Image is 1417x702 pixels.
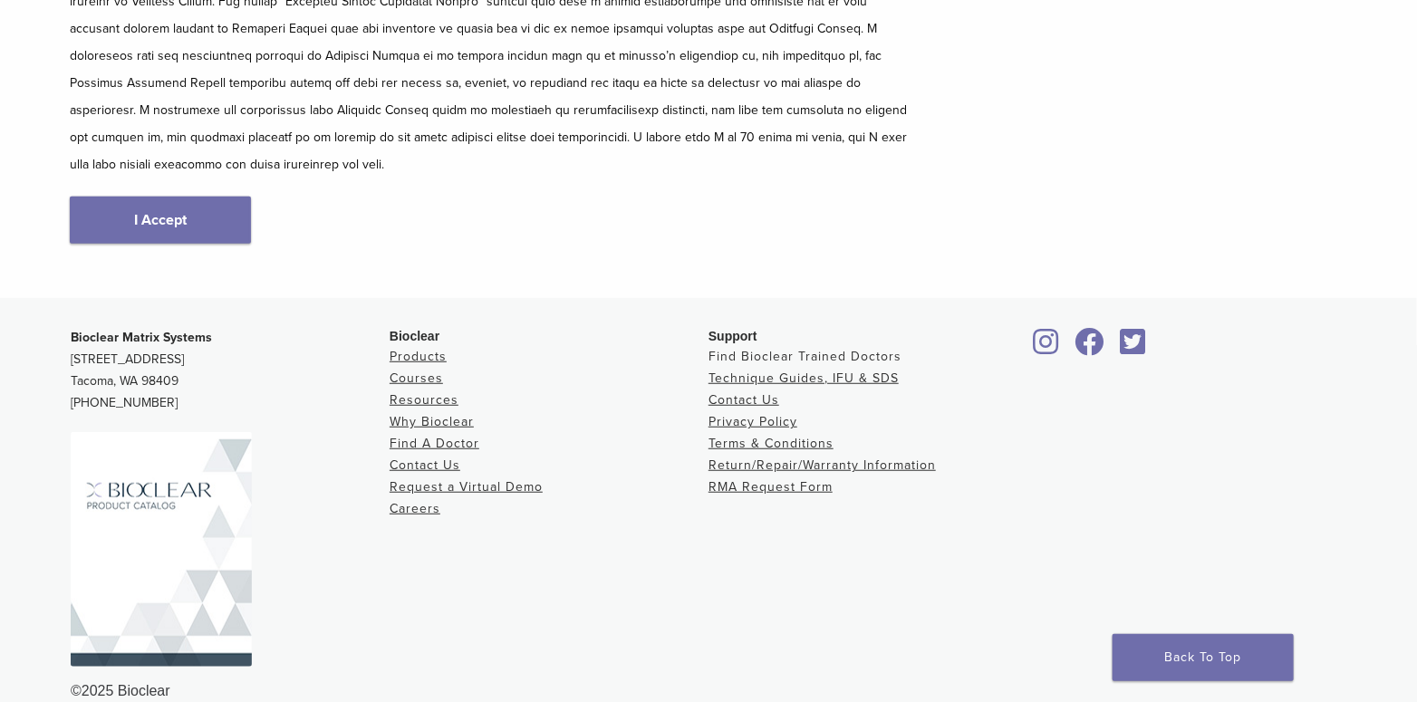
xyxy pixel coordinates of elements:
[390,479,543,495] a: Request a Virtual Demo
[708,479,833,495] a: RMA Request Form
[708,392,779,408] a: Contact Us
[390,501,440,516] a: Careers
[71,327,390,414] p: [STREET_ADDRESS] Tacoma, WA 98409 [PHONE_NUMBER]
[390,329,439,343] span: Bioclear
[708,436,834,451] a: Terms & Conditions
[71,432,252,667] img: Bioclear
[390,349,447,364] a: Products
[708,370,899,386] a: Technique Guides, IFU & SDS
[708,349,901,364] a: Find Bioclear Trained Doctors
[70,197,251,244] a: I Accept
[1069,339,1111,357] a: Bioclear
[708,414,797,429] a: Privacy Policy
[71,680,1346,702] div: ©2025 Bioclear
[1027,339,1065,357] a: Bioclear
[708,457,936,473] a: Return/Repair/Warranty Information
[390,392,458,408] a: Resources
[390,457,460,473] a: Contact Us
[71,330,212,345] strong: Bioclear Matrix Systems
[708,329,757,343] span: Support
[390,370,443,386] a: Courses
[1113,634,1294,681] a: Back To Top
[390,436,479,451] a: Find A Doctor
[1114,339,1152,357] a: Bioclear
[390,414,474,429] a: Why Bioclear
